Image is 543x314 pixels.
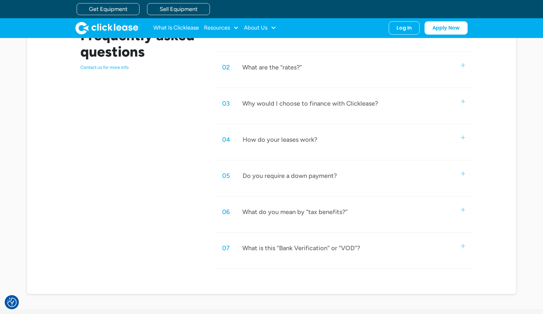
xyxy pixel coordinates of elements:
div: What are the “rates?” [242,63,302,71]
div: 07 [222,244,230,252]
img: small plus [461,172,465,176]
div: Do you require a down payment? [243,172,337,180]
div: 04 [222,135,230,144]
img: small plus [461,63,465,67]
div: Why would I choose to finance with Clicklease? [242,99,378,107]
h2: Frequently asked questions [80,27,200,60]
img: Clicklease logo [75,22,138,34]
img: small plus [461,244,465,248]
img: small plus [461,99,465,103]
div: Log In [397,25,412,31]
div: What do you mean by “tax benefits?” [242,208,348,216]
div: 06 [222,208,230,216]
a: Get Equipment [77,3,140,15]
div: How do your leases work? [243,135,317,144]
div: 05 [222,172,230,180]
img: small plus [461,208,465,212]
div: What is this “Bank Verification” or “VOD”? [242,244,360,252]
a: Apply Now [425,21,468,35]
a: What Is Clicklease [153,22,199,34]
div: About Us [244,22,276,34]
a: home [75,22,138,34]
button: Consent Preferences [7,298,17,307]
div: Resources [204,22,239,34]
div: 03 [222,99,230,107]
div: 02 [222,63,230,71]
a: Sell Equipment [147,3,210,15]
p: Contact us for more info [80,65,200,70]
img: Revisit consent button [7,298,17,307]
img: small plus [461,135,465,140]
